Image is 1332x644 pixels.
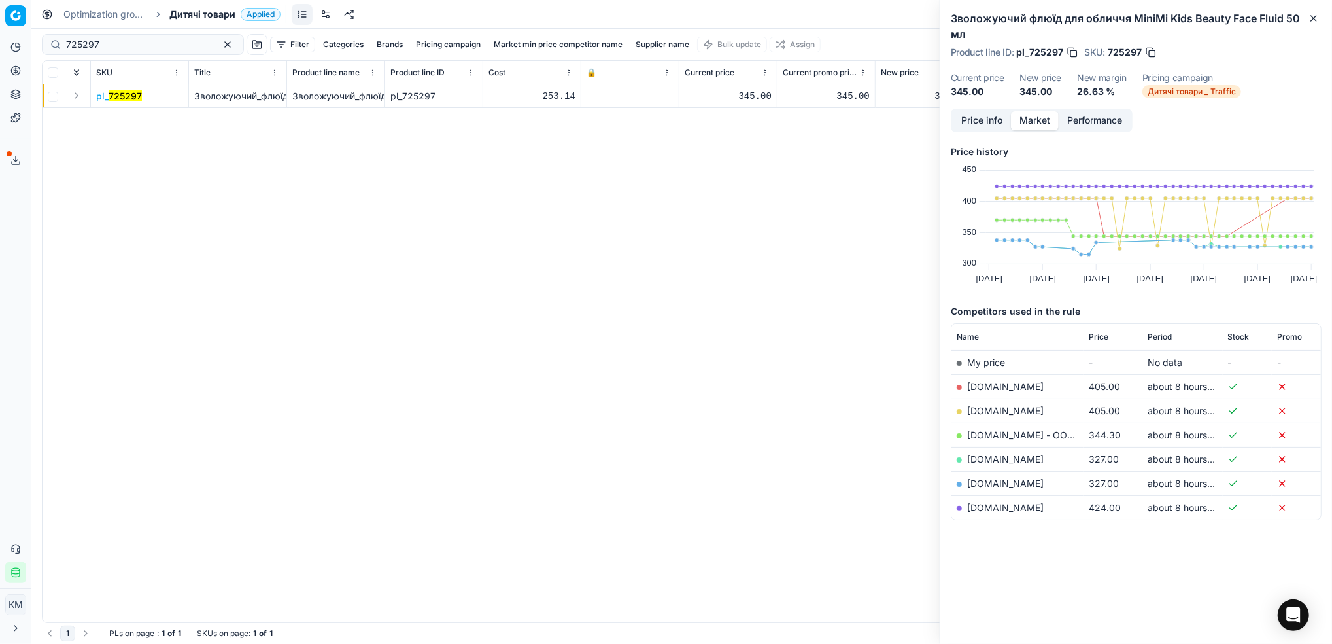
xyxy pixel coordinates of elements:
[1142,85,1241,98] span: Дитячі товари _ Traffic
[318,37,369,52] button: Categories
[951,85,1004,98] dd: 345.00
[1148,478,1226,489] span: about 8 hours ago
[587,67,596,78] span: 🔒
[169,8,281,21] span: Дитячі товариApplied
[957,332,979,342] span: Name
[881,90,968,103] div: 345.00
[197,628,250,639] span: SKUs on page :
[253,628,256,639] strong: 1
[1142,350,1223,374] td: No data
[1108,46,1142,59] span: 725297
[1277,332,1302,342] span: Promo
[63,8,281,21] nav: breadcrumb
[881,67,919,78] span: New price
[630,37,694,52] button: Supplier name
[488,90,575,103] div: 253.14
[1077,73,1127,82] dt: New margin
[269,628,273,639] strong: 1
[963,164,976,174] text: 450
[69,88,84,103] button: Expand
[783,67,857,78] span: Current promo price
[5,594,26,615] button: КM
[1272,350,1321,374] td: -
[1148,405,1226,416] span: about 8 hours ago
[1278,599,1309,631] div: Open Intercom Messenger
[976,274,1002,283] text: [DATE]
[967,478,1044,489] a: [DOMAIN_NAME]
[1148,454,1226,465] span: about 8 hours ago
[1148,381,1226,392] span: about 8 hours ago
[69,65,84,80] button: Expand all
[1291,274,1317,283] text: [DATE]
[1148,502,1226,513] span: about 8 hours ago
[178,628,181,639] strong: 1
[109,628,181,639] div: :
[951,73,1004,82] dt: Current price
[371,37,408,52] button: Brands
[109,90,142,101] mark: 725297
[697,37,767,52] button: Bulk update
[963,227,976,237] text: 350
[411,37,486,52] button: Pricing campaign
[1191,274,1217,283] text: [DATE]
[953,111,1011,130] button: Price info
[951,10,1322,42] h2: Зволожуючий флюїд для обличчя MiniMi Kids Beauty Face Fluid 50 мл
[685,90,772,103] div: 345.00
[963,196,976,206] text: 400
[1089,405,1120,416] span: 405.00
[6,595,26,615] span: КM
[1089,454,1119,465] span: 327.00
[42,626,94,641] nav: pagination
[1148,332,1172,342] span: Period
[96,90,142,103] button: pl_725297
[96,67,112,78] span: SKU
[1084,48,1105,57] span: SKU :
[63,8,147,21] a: Optimization groups
[96,90,142,103] span: pl_
[1077,85,1127,98] dd: 26.63 %
[967,357,1005,368] span: My price
[109,628,154,639] span: PLs on page
[259,628,267,639] strong: of
[967,454,1044,465] a: [DOMAIN_NAME]
[967,381,1044,392] a: [DOMAIN_NAME]
[770,37,821,52] button: Assign
[1244,274,1271,283] text: [DATE]
[488,37,628,52] button: Market min price competitor name
[169,8,235,21] span: Дитячі товари
[1089,502,1121,513] span: 424.00
[967,405,1044,416] a: [DOMAIN_NAME]
[1228,332,1250,342] span: Stock
[951,305,1322,318] h5: Competitors used in the rule
[1223,350,1272,374] td: -
[1059,111,1131,130] button: Performance
[967,429,1139,440] a: [DOMAIN_NAME] - ООО «Эпицентр К»
[1089,332,1108,342] span: Price
[1142,73,1241,82] dt: Pricing campaign
[1084,274,1110,283] text: [DATE]
[270,37,315,52] button: Filter
[194,67,211,78] span: Title
[241,8,281,21] span: Applied
[685,67,734,78] span: Current price
[963,258,976,268] text: 300
[162,628,165,639] strong: 1
[967,502,1044,513] a: [DOMAIN_NAME]
[951,145,1322,158] h5: Price history
[1148,429,1226,440] span: about 8 hours ago
[66,38,209,51] input: Search by SKU or title
[1089,381,1120,392] span: 405.00
[60,626,75,641] button: 1
[42,626,58,641] button: Go to previous page
[951,48,1014,57] span: Product line ID :
[167,628,175,639] strong: of
[1089,478,1119,489] span: 327.00
[1019,85,1061,98] dd: 345.00
[1084,350,1142,374] td: -
[1137,274,1163,283] text: [DATE]
[292,67,360,78] span: Product line name
[390,90,477,103] div: pl_725297
[1016,46,1063,59] span: pl_725297
[390,67,445,78] span: Product line ID
[1030,274,1056,283] text: [DATE]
